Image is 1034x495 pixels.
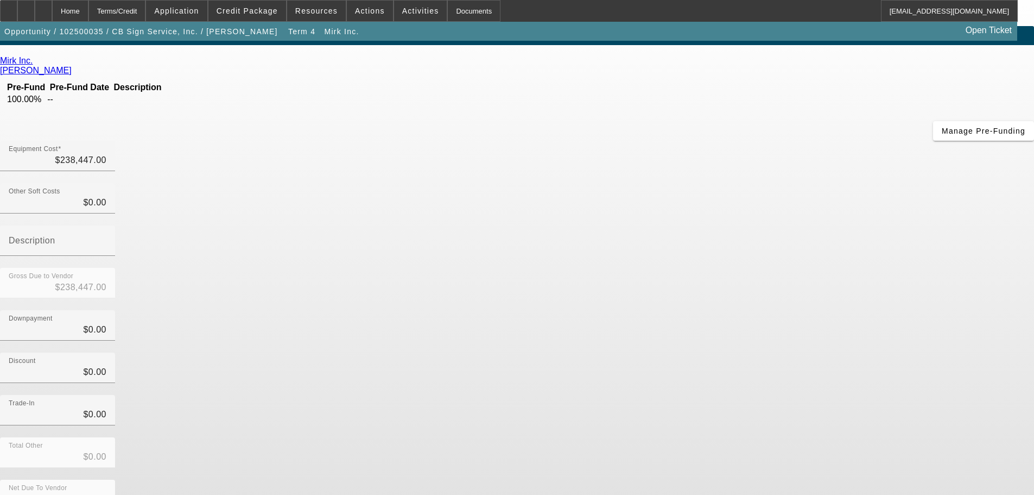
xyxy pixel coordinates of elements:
[9,315,53,322] mat-label: Downpayment
[7,94,46,105] td: 100.00%
[325,27,359,36] span: Mirk Inc.
[295,7,338,15] span: Resources
[9,273,73,280] mat-label: Gross Due to Vendor
[208,1,286,21] button: Credit Package
[402,7,439,15] span: Activities
[933,121,1034,141] button: Manage Pre-Funding
[347,1,393,21] button: Actions
[287,1,346,21] button: Resources
[47,82,112,93] th: Pre-Fund Date
[288,27,315,36] span: Term 4
[146,1,207,21] button: Application
[961,21,1016,40] a: Open Ticket
[394,1,447,21] button: Activities
[9,358,36,365] mat-label: Discount
[9,442,43,449] mat-label: Total Other
[9,400,35,407] mat-label: Trade-In
[113,82,270,93] th: Description
[322,22,362,41] button: Mirk Inc.
[355,7,385,15] span: Actions
[217,7,278,15] span: Credit Package
[9,485,67,492] mat-label: Net Due To Vendor
[942,127,1025,135] span: Manage Pre-Funding
[154,7,199,15] span: Application
[47,94,112,105] td: --
[9,146,58,153] mat-label: Equipment Cost
[9,188,60,195] mat-label: Other Soft Costs
[9,236,55,245] mat-label: Description
[7,82,46,93] th: Pre-Fund
[4,27,278,36] span: Opportunity / 102500035 / CB Sign Service, Inc. / [PERSON_NAME]
[284,22,319,41] button: Term 4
